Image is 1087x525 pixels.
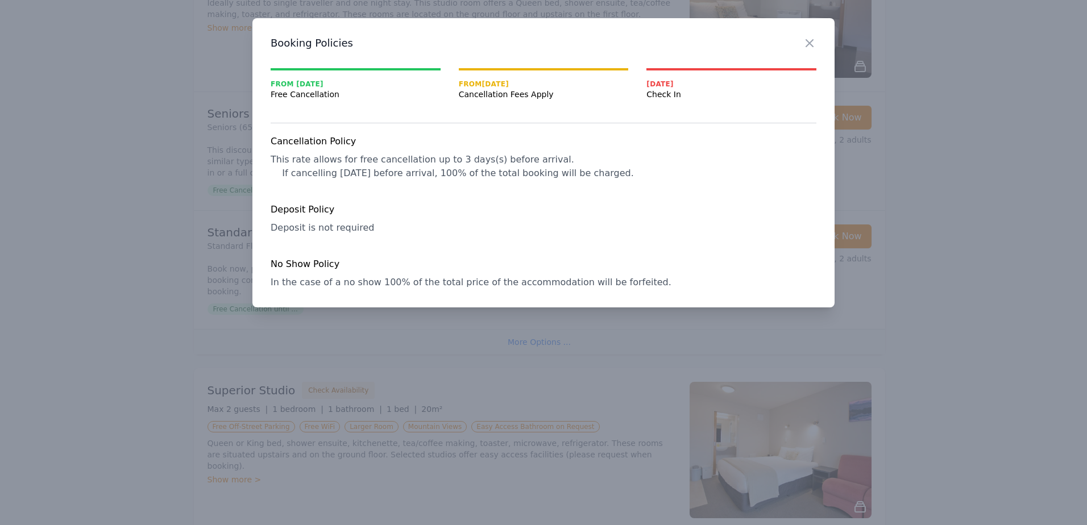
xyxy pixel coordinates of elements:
[271,154,634,178] span: This rate allows for free cancellation up to 3 days(s) before arrival. If cancelling [DATE] befor...
[459,89,629,100] span: Cancellation Fees Apply
[271,222,374,233] span: Deposit is not required
[271,68,816,100] nav: Progress mt-20
[271,89,441,100] span: Free Cancellation
[271,36,816,50] h3: Booking Policies
[271,277,671,287] span: In the case of a no show 100% of the total price of the accommodation will be forfeited.
[271,80,441,89] span: From [DATE]
[646,89,816,100] span: Check In
[459,80,629,89] span: From [DATE]
[646,80,816,89] span: [DATE]
[271,257,816,271] h4: No Show Policy
[271,203,816,216] h4: Deposit Policy
[271,135,816,148] h4: Cancellation Policy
